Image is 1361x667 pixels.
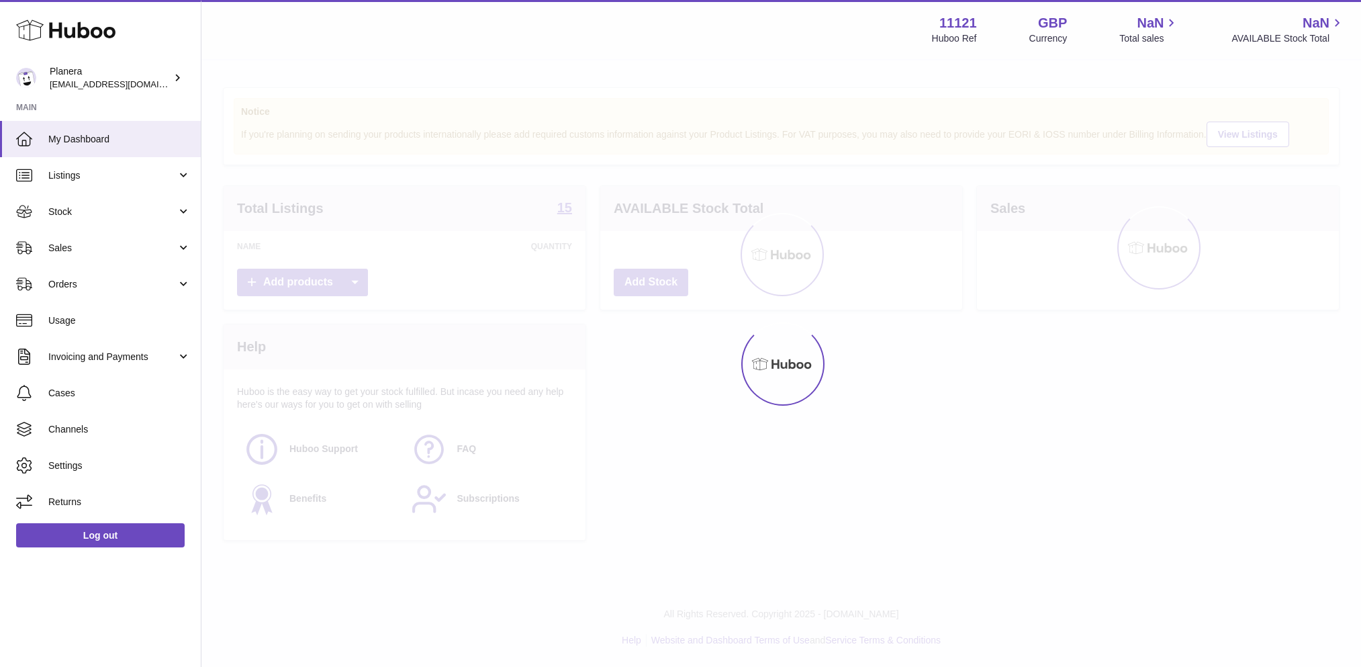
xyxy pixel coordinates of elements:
[48,423,191,436] span: Channels
[48,133,191,146] span: My Dashboard
[48,459,191,472] span: Settings
[1119,14,1179,45] a: NaN Total sales
[50,79,197,89] span: [EMAIL_ADDRESS][DOMAIN_NAME]
[1119,32,1179,45] span: Total sales
[16,68,36,88] img: saiyani@planera.care
[939,14,977,32] strong: 11121
[1137,14,1164,32] span: NaN
[1303,14,1329,32] span: NaN
[48,387,191,400] span: Cases
[1038,14,1067,32] strong: GBP
[48,169,177,182] span: Listings
[48,242,177,255] span: Sales
[50,65,171,91] div: Planera
[48,351,177,363] span: Invoicing and Payments
[1029,32,1068,45] div: Currency
[16,523,185,547] a: Log out
[48,278,177,291] span: Orders
[48,314,191,327] span: Usage
[1231,14,1345,45] a: NaN AVAILABLE Stock Total
[48,206,177,218] span: Stock
[1231,32,1345,45] span: AVAILABLE Stock Total
[932,32,977,45] div: Huboo Ref
[48,496,191,508] span: Returns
